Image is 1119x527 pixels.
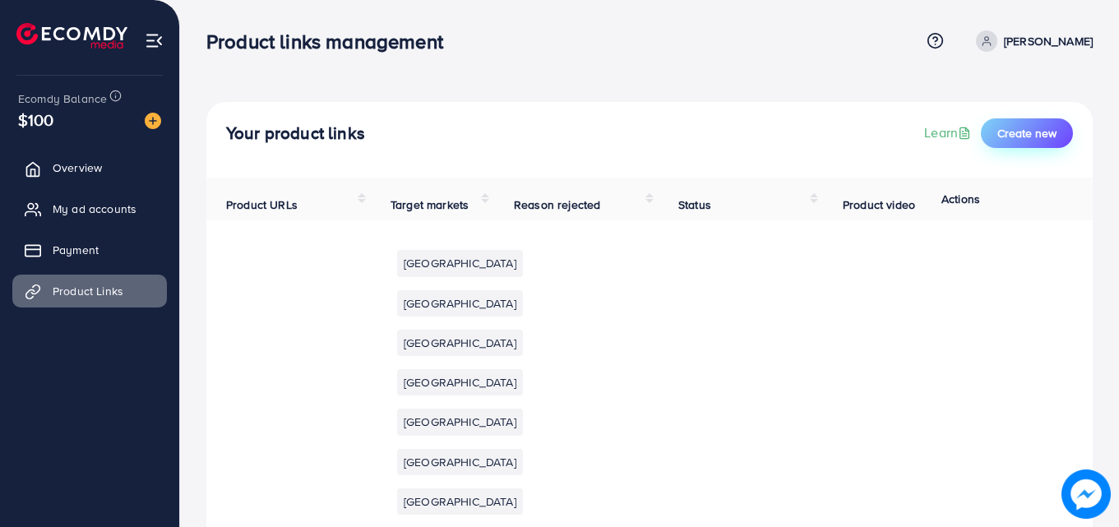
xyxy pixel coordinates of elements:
[941,191,980,207] span: Actions
[1004,31,1093,51] p: [PERSON_NAME]
[145,113,161,129] img: image
[391,196,469,213] span: Target markets
[1061,469,1111,519] img: image
[226,196,298,213] span: Product URLs
[397,250,523,276] li: [GEOGRAPHIC_DATA]
[678,196,711,213] span: Status
[997,125,1057,141] span: Create new
[12,233,167,266] a: Payment
[397,449,523,475] li: [GEOGRAPHIC_DATA]
[145,31,164,50] img: menu
[397,330,523,356] li: [GEOGRAPHIC_DATA]
[53,283,123,299] span: Product Links
[53,159,102,176] span: Overview
[12,151,167,184] a: Overview
[53,201,136,217] span: My ad accounts
[18,108,54,132] span: $100
[924,123,974,142] a: Learn
[12,192,167,225] a: My ad accounts
[206,30,456,53] h3: Product links management
[53,242,99,258] span: Payment
[969,30,1093,52] a: [PERSON_NAME]
[397,488,523,515] li: [GEOGRAPHIC_DATA]
[16,23,127,49] img: logo
[397,290,523,317] li: [GEOGRAPHIC_DATA]
[397,369,523,395] li: [GEOGRAPHIC_DATA]
[12,275,167,307] a: Product Links
[981,118,1073,148] button: Create new
[843,196,915,213] span: Product video
[18,90,107,107] span: Ecomdy Balance
[397,409,523,435] li: [GEOGRAPHIC_DATA]
[514,196,600,213] span: Reason rejected
[226,123,365,144] h4: Your product links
